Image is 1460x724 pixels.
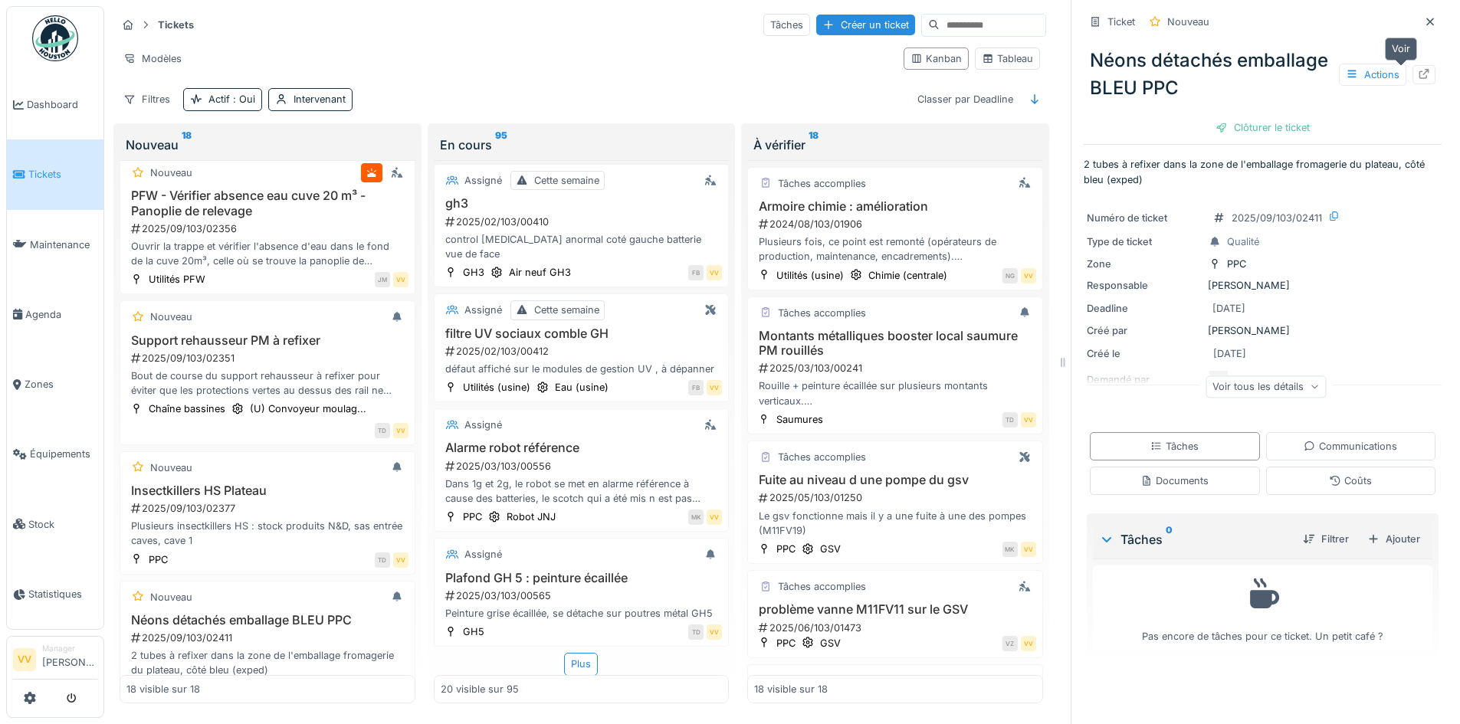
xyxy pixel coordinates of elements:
[1107,15,1135,29] div: Ticket
[1021,412,1036,428] div: VV
[1087,257,1202,271] div: Zone
[1021,542,1036,557] div: VV
[776,412,823,427] div: Saumures
[763,14,810,36] div: Tâches
[150,590,192,604] div: Nouveau
[1002,412,1018,428] div: TD
[440,136,723,154] div: En cours
[1206,375,1326,398] div: Voir tous les détails
[441,606,723,621] div: Peinture grise écaillée, se détache sur poutres métal GH5
[1099,530,1291,549] div: Tâches
[28,517,97,532] span: Stock
[1087,211,1202,225] div: Numéro de ticket
[1227,257,1246,271] div: PPC
[1166,530,1173,549] sup: 0
[463,265,484,280] div: GH3
[463,509,482,524] div: PPC
[1339,64,1406,86] div: Actions
[1087,323,1439,338] div: [PERSON_NAME]
[463,380,530,395] div: Utilités (usine)
[509,265,571,280] div: Air neuf GH3
[754,602,1036,617] h3: problème vanne M11FV11 sur le GSV
[126,613,408,627] h3: Néons détachés emballage BLEU PPC
[1140,473,1209,488] div: Documents
[441,682,519,696] div: 20 visible sur 95
[7,70,103,139] a: Dashboard
[776,268,844,283] div: Utilités (usine)
[820,636,841,650] div: GSV
[1087,278,1202,293] div: Responsable
[393,423,408,438] div: VV
[149,272,205,287] div: Utilités PFW
[688,380,704,395] div: FB
[182,136,192,154] sup: 18
[126,682,200,696] div: 18 visible sur 18
[555,380,609,395] div: Eau (usine)
[149,401,225,416] div: Chaîne bassines
[30,238,97,252] span: Maintenance
[534,173,599,188] div: Cette semaine
[1021,268,1036,283] div: VV
[13,648,36,671] li: VV
[1087,234,1202,249] div: Type de ticket
[1002,268,1018,283] div: NG
[754,473,1036,487] h3: Fuite au niveau d une pompe du gsv
[707,380,722,395] div: VV
[1084,41,1442,108] div: Néons détachés emballage BLEU PPC
[444,588,723,603] div: 2025/03/103/00565
[464,173,502,188] div: Assigné
[464,303,502,317] div: Assigné
[116,88,177,110] div: Filtres
[754,234,1036,264] div: Plusieurs fois, ce point est remonté (opérateurs de production, maintenance, encadrements). Le bu...
[707,509,722,525] div: VV
[910,88,1020,110] div: Classer par Deadline
[1084,157,1442,186] p: 2 tubes à refixer dans la zone de l'emballage fromagerie du plateau, côté bleu (exped)
[1232,211,1322,225] div: 2025/09/103/02411
[757,490,1036,505] div: 2025/05/103/01250
[754,329,1036,358] h3: Montants métalliques booster local saumure PM rouillés
[150,460,192,475] div: Nouveau
[1002,636,1018,651] div: VZ
[463,624,484,639] div: GH5
[444,459,723,473] div: 2025/03/103/00556
[375,272,390,287] div: JM
[208,92,255,106] div: Actif
[707,265,722,280] div: VV
[754,682,828,696] div: 18 visible sur 18
[441,441,723,455] h3: Alarme robot référence
[32,15,78,61] img: Badge_color-CXgf-gQk.svg
[7,559,103,629] a: Statistiques
[1385,38,1417,60] div: Voir
[42,643,97,654] div: Manager
[126,239,408,268] div: Ouvrir la trappe et vérifier l'absence d'eau dans le fond de la cuve 20m³, celle où se trouve la ...
[1209,117,1316,138] div: Clôturer le ticket
[7,490,103,559] a: Stock
[441,477,723,506] div: Dans 1g et 2g, le robot se met en alarme référence à cause des batteries, le scotch qui a été mis...
[982,51,1033,66] div: Tableau
[126,188,408,218] h3: PFW - Vérifier absence eau cuve 20 m³ - Panoplie de relevage
[757,361,1036,375] div: 2025/03/103/00241
[1087,278,1439,293] div: [PERSON_NAME]
[294,92,346,106] div: Intervenant
[757,217,1036,231] div: 2024/08/103/01906
[778,306,866,320] div: Tâches accomplies
[707,624,722,640] div: VV
[149,552,168,567] div: PPC
[393,272,408,287] div: VV
[7,139,103,209] a: Tickets
[150,165,192,180] div: Nouveau
[126,333,408,348] h3: Support rehausseur PM à refixer
[778,579,866,594] div: Tâches accomplies
[1297,529,1355,549] div: Filtrer
[130,631,408,645] div: 2025/09/103/02411
[441,232,723,261] div: control [MEDICAL_DATA] anormal coté gauche batterie vue de face
[375,423,390,438] div: TD
[534,303,599,317] div: Cette semaine
[1213,346,1246,361] div: [DATE]
[1021,636,1036,651] div: VV
[1167,15,1209,29] div: Nouveau
[230,93,255,105] span: : Oui
[778,673,866,688] div: Tâches accomplies
[754,199,1036,214] h3: Armoire chimie : amélioration
[1212,301,1245,316] div: [DATE]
